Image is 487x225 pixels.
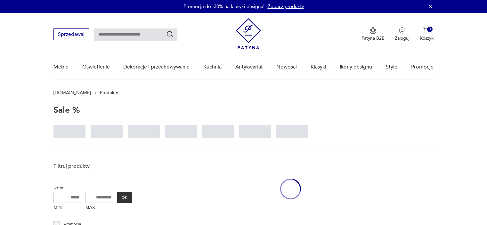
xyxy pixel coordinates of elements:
a: Nowości [276,55,297,79]
a: Kuchnia [203,55,222,79]
a: Klasyki [311,55,326,79]
a: Style [386,55,397,79]
button: Szukaj [166,30,174,38]
label: MIN [53,203,82,213]
button: Sprzedawaj [53,28,89,40]
p: Cena [53,184,132,191]
p: Patyna B2B [361,35,385,41]
p: Produkty [100,90,118,95]
a: Ikona medaluPatyna B2B [361,27,385,41]
img: Ikona medalu [370,27,376,34]
div: oval-loading [280,159,301,219]
a: Sprzedawaj [53,33,89,37]
div: 0 [427,27,433,32]
a: [DOMAIN_NAME] [53,90,91,95]
a: Promocje [411,55,434,79]
a: Antykwariat [235,55,263,79]
img: Patyna - sklep z meblami i dekoracjami vintage [236,18,261,49]
button: Zaloguj [395,27,410,41]
p: Filtruj produkty [53,163,132,170]
img: Ikona koszyka [423,27,430,34]
a: Dekoracje i przechowywanie [123,55,190,79]
h1: Sale % [53,106,80,115]
button: Patyna B2B [361,27,385,41]
p: Koszyk [420,35,434,41]
a: Ikony designu [340,55,372,79]
label: MAX [85,203,114,213]
p: Zaloguj [395,35,410,41]
a: Oświetlenie [82,55,110,79]
button: OK [117,192,132,203]
img: Ikonka użytkownika [399,27,405,34]
a: Zobacz produkty [268,3,304,10]
a: Meble [53,55,69,79]
p: Promocja do -30% na klasyki designu! [183,3,264,10]
button: 0Koszyk [420,27,434,41]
